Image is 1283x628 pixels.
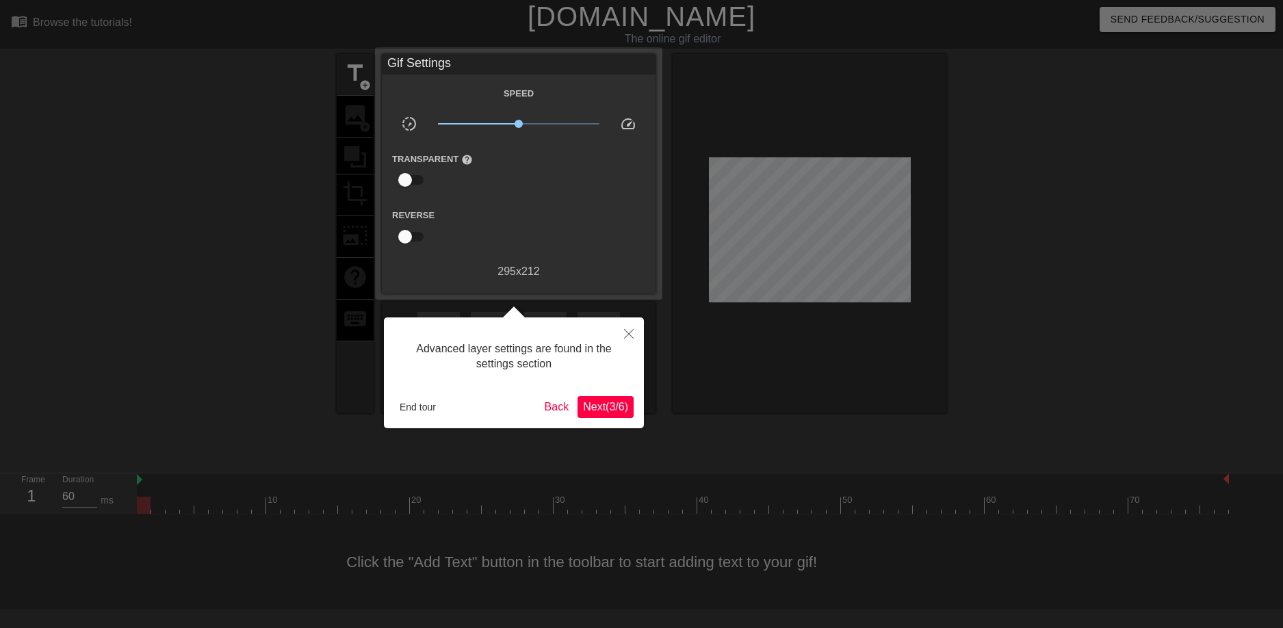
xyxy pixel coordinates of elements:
button: End tour [394,397,441,417]
button: Next [578,396,634,418]
button: Back [539,396,575,418]
div: Advanced layer settings are found in the settings section [394,328,634,386]
span: Next ( 3 / 6 ) [583,401,628,413]
button: Close [614,317,644,349]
